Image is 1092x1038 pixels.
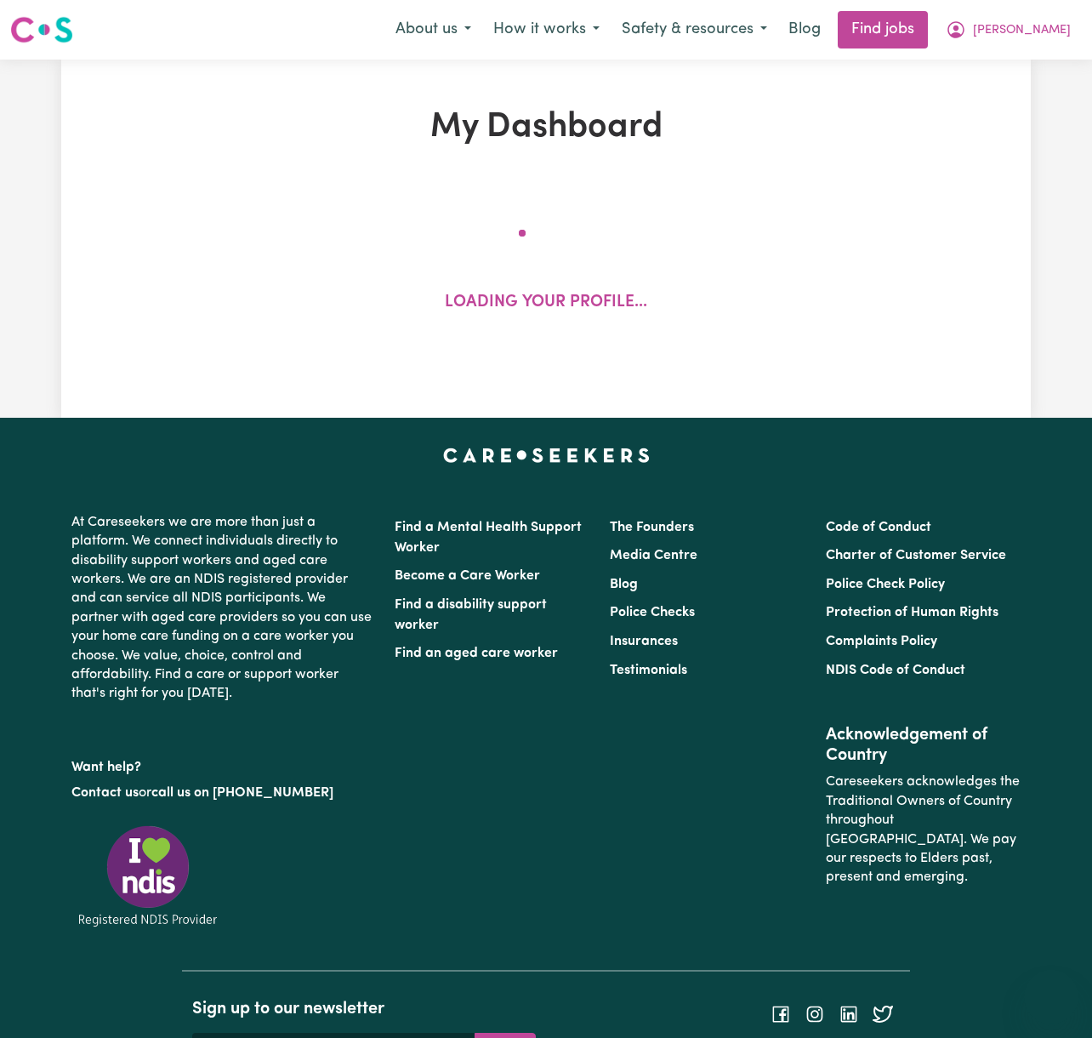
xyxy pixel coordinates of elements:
a: Police Check Policy [826,578,945,591]
a: Contact us [71,786,139,800]
span: [PERSON_NAME] [973,21,1071,40]
h1: My Dashboard [233,107,859,148]
a: Find jobs [838,11,928,48]
a: Follow Careseekers on LinkedIn [839,1007,859,1020]
button: My Account [935,12,1082,48]
a: Find a disability support worker [395,598,547,632]
p: or [71,777,374,809]
a: Follow Careseekers on Twitter [873,1007,893,1020]
a: Careseekers logo [10,10,73,49]
a: Careseekers home page [443,448,650,462]
button: About us [384,12,482,48]
button: Safety & resources [611,12,778,48]
a: Complaints Policy [826,635,937,648]
p: Want help? [71,751,374,777]
a: Find a Mental Health Support Worker [395,521,582,555]
a: Media Centre [610,549,697,562]
a: Charter of Customer Service [826,549,1006,562]
h2: Sign up to our newsletter [192,999,536,1019]
img: Registered NDIS provider [71,823,225,929]
a: Become a Care Worker [395,569,540,583]
button: How it works [482,12,611,48]
h2: Acknowledgement of Country [826,725,1021,766]
a: Testimonials [610,664,687,677]
p: Loading your profile... [445,291,647,316]
a: call us on [PHONE_NUMBER] [151,786,333,800]
p: Careseekers acknowledges the Traditional Owners of Country throughout [GEOGRAPHIC_DATA]. We pay o... [826,766,1021,893]
p: At Careseekers we are more than just a platform. We connect individuals directly to disability su... [71,506,374,710]
a: Follow Careseekers on Instagram [805,1007,825,1020]
a: Code of Conduct [826,521,931,534]
a: Find an aged care worker [395,647,558,660]
a: Follow Careseekers on Facebook [771,1007,791,1020]
a: NDIS Code of Conduct [826,664,965,677]
a: Insurances [610,635,678,648]
a: Blog [778,11,831,48]
a: Protection of Human Rights [826,606,998,619]
a: Police Checks [610,606,695,619]
a: Blog [610,578,638,591]
iframe: Button to launch messaging window [1024,970,1078,1024]
img: Careseekers logo [10,14,73,45]
a: The Founders [610,521,694,534]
